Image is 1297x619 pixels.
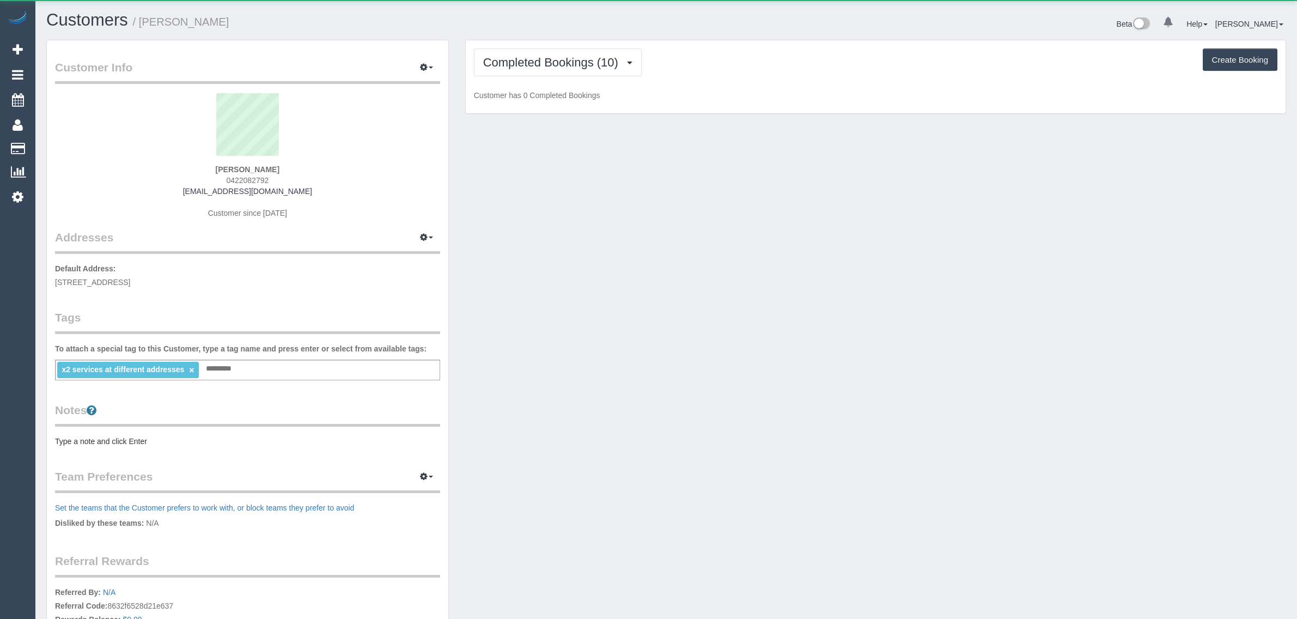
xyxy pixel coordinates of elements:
[55,343,427,354] label: To attach a special tag to this Customer, type a tag name and press enter or select from availabl...
[1203,48,1277,71] button: Create Booking
[474,90,1277,101] p: Customer has 0 Completed Bookings
[189,366,194,375] a: ×
[55,278,130,287] span: [STREET_ADDRESS]
[55,402,440,427] legend: Notes
[146,519,159,527] span: N/A
[1132,17,1150,32] img: New interface
[55,436,440,447] pre: Type a note and click Enter
[474,48,642,76] button: Completed Bookings (10)
[7,11,28,26] img: Automaid Logo
[55,600,107,611] label: Referral Code:
[55,518,144,529] label: Disliked by these teams:
[208,209,287,217] span: Customer since [DATE]
[55,587,101,598] label: Referred By:
[226,176,269,185] span: 0422082792
[103,588,115,597] a: N/A
[1117,20,1150,28] a: Beta
[183,187,312,196] a: [EMAIL_ADDRESS][DOMAIN_NAME]
[1186,20,1208,28] a: Help
[1215,20,1283,28] a: [PERSON_NAME]
[133,16,229,28] small: / [PERSON_NAME]
[216,165,279,174] strong: [PERSON_NAME]
[55,469,440,493] legend: Team Preferences
[55,59,440,84] legend: Customer Info
[55,309,440,334] legend: Tags
[46,10,128,29] a: Customers
[483,56,624,69] span: Completed Bookings (10)
[62,365,184,374] span: x2 services at different addresses
[55,503,354,512] a: Set the teams that the Customer prefers to work with, or block teams they prefer to avoid
[55,263,116,274] label: Default Address:
[55,553,440,578] legend: Referral Rewards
